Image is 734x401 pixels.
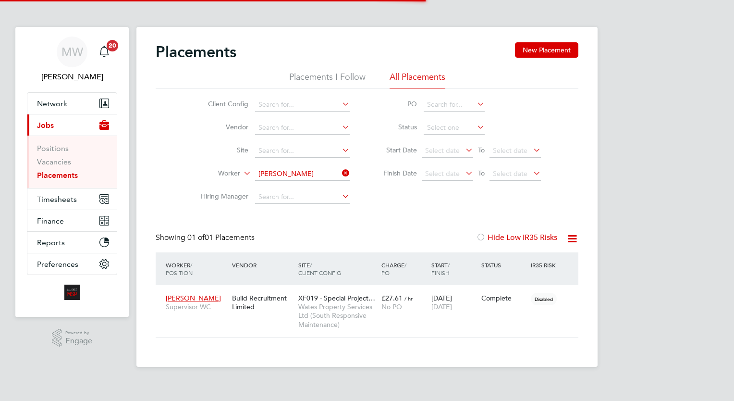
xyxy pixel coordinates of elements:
div: Worker [163,256,230,281]
div: Showing [156,233,257,243]
span: £27.61 [381,294,403,302]
label: Hiring Manager [193,192,248,200]
span: / hr [404,295,413,302]
label: Vendor [193,123,248,131]
span: [DATE] [431,302,452,311]
span: Network [37,99,67,108]
label: Client Config [193,100,248,108]
input: Search for... [255,98,350,112]
a: [PERSON_NAME]Supervisor WCBuild Recruitment LimitedXF019 - Special Project…Wates Property Service... [163,288,578,297]
label: Finish Date [374,169,417,177]
span: Select date [425,169,460,178]
span: MW [61,46,83,58]
span: Powered by [65,329,92,337]
div: Start [429,256,479,281]
input: Search for... [424,98,485,112]
a: Go to home page [27,285,117,300]
button: Finance [27,210,117,231]
label: Hide Low IR35 Risks [476,233,557,242]
nav: Main navigation [15,27,129,317]
span: Select date [493,146,527,155]
span: / Client Config [298,261,341,276]
span: / Position [166,261,193,276]
span: Finance [37,216,64,226]
li: Placements I Follow [289,71,366,88]
input: Search for... [255,190,350,204]
a: 20 [95,37,114,67]
li: All Placements [390,71,445,88]
img: alliancemsp-logo-retina.png [64,285,80,300]
button: Jobs [27,114,117,136]
span: Timesheets [37,195,77,204]
input: Search for... [255,121,350,135]
span: / PO [381,261,406,276]
a: Powered byEngage [52,329,93,347]
span: No PO [381,302,402,311]
input: Select one [424,121,485,135]
span: To [475,167,488,179]
span: Select date [425,146,460,155]
span: Supervisor WC [166,302,227,311]
button: Reports [27,232,117,253]
span: Engage [65,337,92,345]
span: Disabled [531,293,557,305]
input: Search for... [255,144,350,158]
div: Jobs [27,136,117,188]
span: 20 [107,40,118,51]
span: Preferences [37,260,78,269]
label: Site [193,146,248,154]
a: MW[PERSON_NAME] [27,37,117,83]
span: Reports [37,238,65,247]
div: [DATE] [429,289,479,316]
div: Vendor [230,256,296,274]
span: XF019 - Special Project… [298,294,375,302]
span: To [475,144,488,156]
a: Vacancies [37,157,71,166]
a: Placements [37,171,78,180]
span: Jobs [37,121,54,130]
label: Start Date [374,146,417,154]
div: IR35 Risk [528,256,562,274]
h2: Placements [156,42,236,62]
label: Status [374,123,417,131]
a: Positions [37,144,69,153]
button: Network [27,93,117,114]
div: Charge [379,256,429,281]
label: Worker [185,169,240,178]
span: / Finish [431,261,450,276]
span: Megan Westlotorn [27,71,117,83]
span: Wates Property Services Ltd (South Responsive Maintenance) [298,302,377,329]
button: New Placement [515,42,578,58]
div: Site [296,256,379,281]
span: [PERSON_NAME] [166,294,221,302]
div: Status [479,256,529,274]
span: 01 of [187,233,205,242]
input: Search for... [255,167,350,181]
button: Timesheets [27,188,117,210]
span: 01 Placements [187,233,255,242]
div: Build Recruitment Limited [230,289,296,316]
label: PO [374,100,417,108]
div: Complete [481,294,526,302]
button: Preferences [27,253,117,275]
span: Select date [493,169,527,178]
